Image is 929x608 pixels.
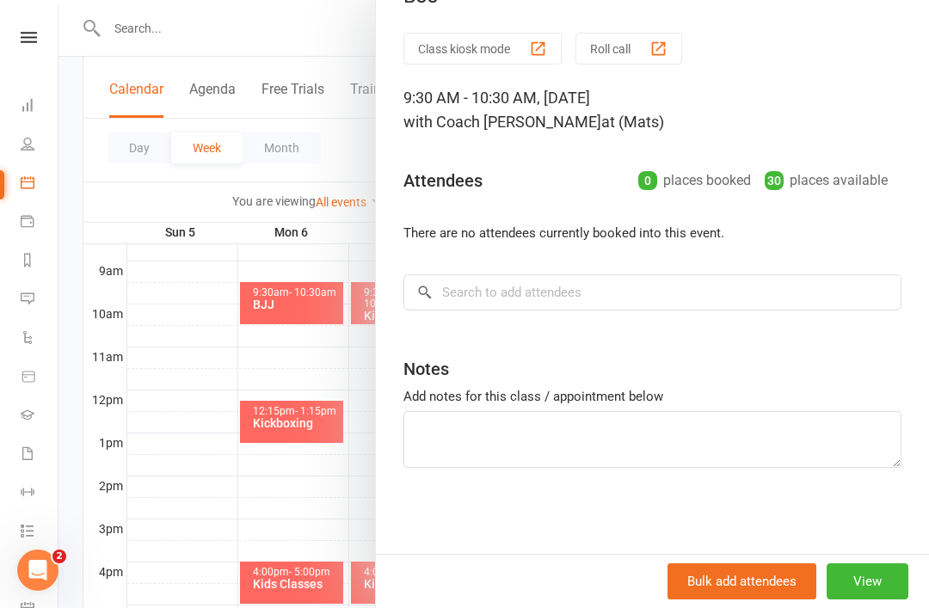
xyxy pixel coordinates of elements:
[21,204,59,243] a: Payments
[403,169,483,193] div: Attendees
[638,169,751,193] div: places booked
[403,86,901,134] div: 9:30 AM - 10:30 AM, [DATE]
[403,113,601,131] span: with Coach [PERSON_NAME]
[21,126,59,165] a: People
[638,171,657,190] div: 0
[403,33,562,64] button: Class kiosk mode
[21,243,59,281] a: Reports
[21,359,59,397] a: Product Sales
[403,357,449,381] div: Notes
[21,88,59,126] a: Dashboard
[827,563,908,599] button: View
[17,550,58,591] iframe: Intercom live chat
[52,550,66,563] span: 2
[403,274,901,310] input: Search to add attendees
[601,113,664,131] span: at (Mats)
[575,33,682,64] button: Roll call
[668,563,816,599] button: Bulk add attendees
[403,386,901,407] div: Add notes for this class / appointment below
[21,165,59,204] a: Calendar
[403,223,901,243] li: There are no attendees currently booked into this event.
[765,169,888,193] div: places available
[765,171,784,190] div: 30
